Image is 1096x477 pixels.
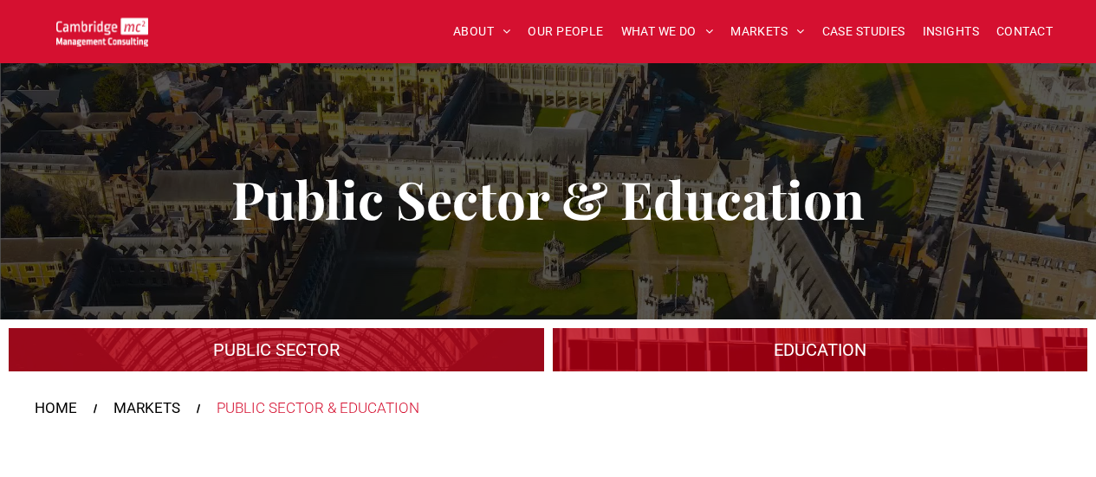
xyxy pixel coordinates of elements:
a: CONTACT [988,18,1061,45]
a: Your Business Transformed | Cambridge Management Consulting [56,20,148,38]
a: OUR PEOPLE [519,18,612,45]
a: A large mall with arched glass roof [9,328,544,371]
span: Public Sector & Education [231,164,865,233]
a: MARKETS [722,18,813,45]
img: Go to Homepage [56,17,148,46]
a: ABOUT [444,18,520,45]
a: MARKETS [113,397,180,420]
a: WHAT WE DO [613,18,723,45]
a: HOME [35,397,77,420]
a: CASE STUDIES [814,18,914,45]
nav: Breadcrumbs [35,397,1061,420]
a: INSIGHTS [914,18,988,45]
a: A crowd in silhouette at sunset, on a rise or lookout point [553,328,1088,371]
div: PUBLIC SECTOR & EDUCATION [217,397,419,420]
